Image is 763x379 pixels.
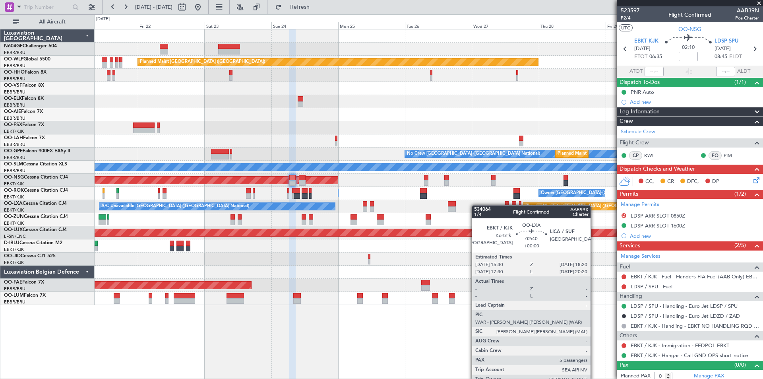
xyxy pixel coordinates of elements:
[644,152,662,159] a: KWI
[629,151,642,160] div: CP
[4,149,70,154] a: OO-GPEFalcon 900EX EASy II
[4,254,21,258] span: OO-JID
[4,286,25,292] a: EBBR/BRU
[737,68,750,76] span: ALDT
[21,19,84,25] span: All Aircraft
[4,254,56,258] a: OO-JIDCessna CJ1 525
[606,22,672,29] div: Fri 29
[4,207,24,213] a: EBKT/KJK
[71,22,138,29] div: Thu 21
[4,122,22,127] span: OO-FSX
[715,53,727,61] span: 08:45
[621,201,659,209] a: Manage Permits
[4,136,23,140] span: OO-LAH
[4,214,68,219] a: OO-ZUNCessna Citation CJ4
[735,15,759,21] span: Pos Charter
[4,194,24,200] a: EBKT/KJK
[4,70,25,75] span: OO-HHO
[630,99,759,105] div: Add new
[4,280,44,285] a: OO-FAEFalcon 7X
[4,149,23,154] span: OO-GPE
[138,22,205,29] div: Fri 22
[631,313,740,319] a: LDSP / SPU - Handling - Euro Jet LDZD / ZAD
[620,262,630,272] span: Fuel
[712,178,719,186] span: DP
[4,89,25,95] a: EBBR/BRU
[4,109,43,114] a: OO-AIEFalcon 7X
[634,37,658,45] span: EBKT KJK
[620,292,642,301] span: Handling
[4,168,25,174] a: EBBR/BRU
[4,128,24,134] a: EBKT/KJK
[4,102,25,108] a: EBBR/BRU
[735,6,759,15] span: AAB39N
[140,56,265,68] div: Planned Maint [GEOGRAPHIC_DATA] ([GEOGRAPHIC_DATA])
[709,151,722,160] div: FO
[724,152,742,159] a: PIM
[4,136,45,140] a: OO-LAHFalcon 7X
[649,53,662,61] span: 06:35
[4,214,24,219] span: OO-ZUN
[645,67,664,76] input: --:--
[539,22,606,29] div: Thu 28
[4,122,44,127] a: OO-FSXFalcon 7X
[4,96,22,101] span: OO-ELK
[525,200,669,212] div: Planned Maint [GEOGRAPHIC_DATA] ([GEOGRAPHIC_DATA] National)
[631,352,748,359] a: EBKT / KJK - Hangar - Call GND OPS short notice
[715,45,731,53] span: [DATE]
[620,361,628,370] span: Pax
[4,162,23,167] span: OO-SLM
[631,89,654,95] div: PNR Auto
[4,70,46,75] a: OO-HHOFalcon 8X
[621,6,640,15] span: 523597
[622,213,626,218] button: D
[4,155,25,161] a: EBBR/BRU
[4,57,50,62] a: OO-WLPGlobal 5500
[645,178,654,186] span: CC,
[620,117,633,126] span: Crew
[4,293,46,298] a: OO-LUMFalcon 7X
[634,45,651,53] span: [DATE]
[620,165,695,174] span: Dispatch Checks and Weather
[631,303,738,309] a: LDSP / SPU - Handling - Euro Jet LDSP / SPU
[4,83,22,88] span: OO-VSF
[682,44,695,52] span: 02:10
[631,283,672,290] a: LDSP / SPU - Fuel
[472,22,538,29] div: Wed 27
[620,138,649,148] span: Flight Crew
[678,25,701,33] span: OO-NSG
[4,280,22,285] span: OO-FAE
[9,16,86,28] button: All Aircraft
[620,241,640,251] span: Services
[4,175,24,180] span: OO-NSG
[634,53,647,61] span: ETOT
[4,44,57,49] a: N604GFChallenger 604
[668,11,711,19] div: Flight Confirmed
[4,96,44,101] a: OO-ELKFalcon 8X
[4,181,24,187] a: EBKT/KJK
[4,188,24,193] span: OO-ROK
[621,128,655,136] a: Schedule Crew
[205,22,271,29] div: Sat 23
[620,107,660,117] span: Leg Information
[4,227,67,232] a: OO-LUXCessna Citation CJ4
[271,1,319,14] button: Refresh
[4,57,23,62] span: OO-WLP
[4,50,25,56] a: EBBR/BRU
[4,115,25,121] a: EBBR/BRU
[4,76,25,82] a: EBBR/BRU
[405,22,472,29] div: Tue 26
[4,299,25,305] a: EBBR/BRU
[4,293,24,298] span: OO-LUM
[4,241,19,245] span: D-IBLU
[4,109,21,114] span: OO-AIE
[734,190,746,198] span: (1/2)
[24,1,70,13] input: Trip Number
[631,222,685,229] div: LDSP ARR SLOT 1600Z
[558,148,701,160] div: Planned Maint [GEOGRAPHIC_DATA] ([GEOGRAPHIC_DATA] National)
[631,212,685,219] div: LDSP ARR SLOT 0850Z
[631,323,759,329] a: EBKT / KJK - Handling - EBKT NO HANDLING RQD FOR CJ
[620,190,638,199] span: Permits
[4,220,24,226] a: EBKT/KJK
[96,16,110,23] div: [DATE]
